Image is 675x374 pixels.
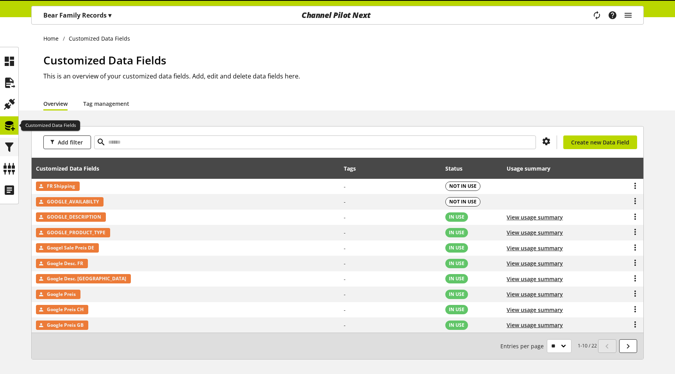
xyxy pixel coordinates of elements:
[47,259,83,268] span: Google Desc. FR
[47,305,84,314] span: Google Preis CH
[47,243,94,253] span: Googel Sale Preis DE
[449,306,464,313] span: IN USE
[449,275,464,282] span: IN USE
[449,260,464,267] span: IN USE
[344,214,346,221] span: -
[449,214,464,221] span: IN USE
[43,53,166,68] span: Customized Data Fields
[47,290,76,299] span: Google Preis
[83,100,129,108] a: Tag management
[507,228,563,237] button: View usage summary
[47,182,75,191] span: FR Shipping
[31,6,644,25] nav: main navigation
[108,11,111,20] span: ▾
[58,138,83,146] span: Add filter
[43,135,91,149] button: Add filter
[47,274,126,283] span: Google Desc. US
[449,322,464,329] span: IN USE
[36,164,107,173] div: Customized Data Fields
[43,34,63,43] a: Home
[43,71,644,81] h2: This is an overview of your customized data fields. Add, edit and delete data fields here.
[344,198,346,205] span: -
[344,260,346,267] span: -
[507,321,563,329] button: View usage summary
[500,339,597,353] small: 1-10 / 22
[507,306,563,314] button: View usage summary
[43,100,68,108] a: Overview
[344,275,346,283] span: -
[47,228,105,237] span: GOOGLE_PRODUCT_TYPE
[449,244,464,251] span: IN USE
[449,229,464,236] span: IN USE
[563,135,637,149] a: Create new Data Field
[449,183,477,190] span: NOT IN USE
[449,291,464,298] span: IN USE
[449,198,477,205] span: NOT IN USE
[344,290,346,298] span: -
[344,164,356,173] div: Tags
[43,11,111,20] p: Bear Family Records
[344,183,346,190] span: -
[47,212,101,222] span: GOOGLE_DESCRIPTION
[507,290,563,298] button: View usage summary
[344,306,346,313] span: -
[47,197,99,207] span: GOOGLE_AVAILABILTY
[507,213,563,221] button: View usage summary
[500,342,547,350] span: Entries per page
[571,138,629,146] span: Create new Data Field
[47,321,84,330] span: Google Preis GB
[344,321,346,329] span: -
[344,244,346,252] span: -
[507,244,563,252] button: View usage summary
[507,160,590,176] div: Usage summary
[507,259,563,267] button: View usage summary
[445,164,470,173] div: Status
[344,229,346,236] span: -
[21,120,80,131] div: Customized Data Fields
[507,275,563,283] button: View usage summary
